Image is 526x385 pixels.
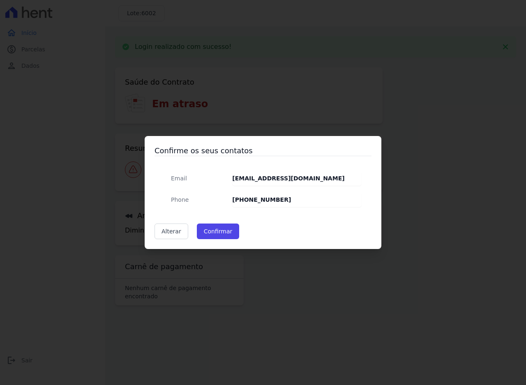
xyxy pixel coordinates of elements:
strong: [EMAIL_ADDRESS][DOMAIN_NAME] [232,175,344,182]
button: Confirmar [197,224,240,239]
a: Alterar [155,224,188,239]
span: translation missing: pt-BR.public.contracts.modal.confirmation.phone [171,196,189,203]
h3: Confirme os seus contatos [155,146,371,156]
strong: [PHONE_NUMBER] [232,196,291,203]
span: translation missing: pt-BR.public.contracts.modal.confirmation.email [171,175,187,182]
